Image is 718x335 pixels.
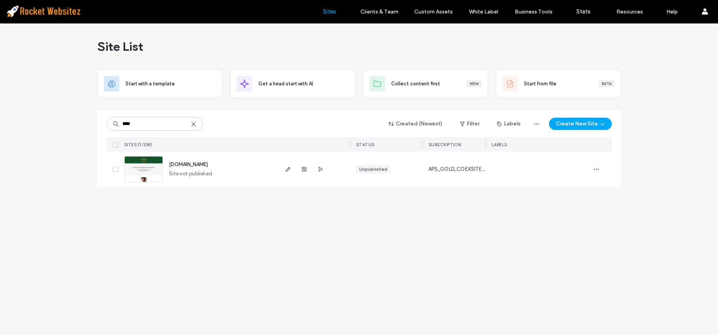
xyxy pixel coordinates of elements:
label: Clients & Team [360,8,398,15]
span: Start from file [524,80,556,88]
label: Business Tools [515,8,552,15]
label: Custom Assets [414,8,453,15]
div: New [467,80,482,87]
button: Filter [452,118,487,130]
span: APS_GOLD_COEXSITENCE [428,165,485,173]
span: Help [17,5,33,12]
span: Get a head start with AI [258,80,313,88]
div: Beta [599,80,614,87]
div: Start from fileBeta [496,70,621,98]
button: Create New Site [549,118,612,130]
label: Help [666,8,678,15]
button: Labels [490,118,527,130]
label: Stats [576,8,591,15]
span: STATUS [356,142,375,147]
span: SUBSCRIPTION [428,142,461,147]
div: Unpublished [359,166,387,173]
span: Start with a template [126,80,175,88]
div: Get a head start with AI [230,70,355,98]
label: White Label [469,8,498,15]
label: Resources [616,8,643,15]
button: Created (Newest) [382,118,449,130]
div: Collect content firstNew [363,70,488,98]
label: Sites [323,8,336,15]
span: Collect content first [391,80,440,88]
span: SITES (1/238) [124,142,152,147]
span: Site not published [169,170,213,178]
span: Site List [97,39,143,54]
div: Start with a template [97,70,223,98]
a: [DOMAIN_NAME] [169,162,208,167]
span: LABELS [492,142,507,147]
